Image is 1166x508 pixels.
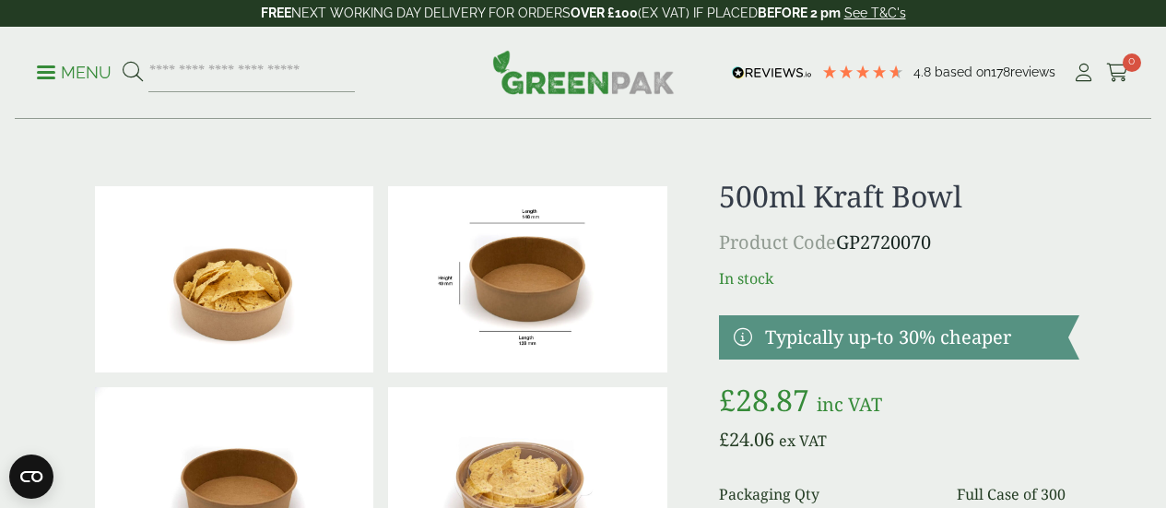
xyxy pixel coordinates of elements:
i: My Account [1072,64,1095,82]
p: GP2720070 [719,229,1079,256]
i: Cart [1106,64,1129,82]
p: In stock [719,267,1079,289]
strong: FREE [261,6,291,20]
span: 4.8 [913,65,935,79]
img: Kraft Bowl 500ml With Nachos [95,186,374,372]
a: 0 [1106,59,1129,87]
strong: OVER £100 [571,6,638,20]
img: GreenPak Supplies [492,50,675,94]
span: ex VAT [779,431,827,451]
a: Menu [37,62,112,80]
strong: BEFORE 2 pm [758,6,841,20]
button: Open CMP widget [9,455,53,499]
div: 4.78 Stars [821,64,904,80]
span: 0 [1123,53,1141,72]
span: Based on [935,65,991,79]
img: KraftBowl_500 [388,186,667,372]
span: reviews [1010,65,1055,79]
p: Menu [37,62,112,84]
bdi: 24.06 [719,427,774,452]
a: See T&C's [844,6,906,20]
dd: Full Case of 300 [957,483,1078,505]
span: Product Code [719,230,836,254]
span: inc VAT [817,392,882,417]
h1: 500ml Kraft Bowl [719,179,1079,214]
dt: Packaging Qty [719,483,935,505]
span: 178 [991,65,1010,79]
span: £ [719,380,736,419]
img: REVIEWS.io [732,66,812,79]
span: £ [719,427,729,452]
bdi: 28.87 [719,380,809,419]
